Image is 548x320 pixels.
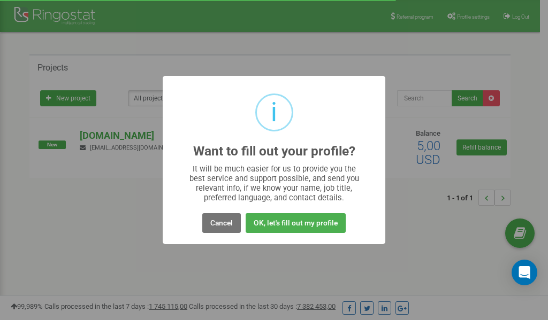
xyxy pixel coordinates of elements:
[512,260,537,285] div: Open Intercom Messenger
[193,144,355,159] h2: Want to fill out your profile?
[202,213,241,233] button: Cancel
[184,164,364,202] div: It will be much easier for us to provide you the best service and support possible, and send you ...
[246,213,346,233] button: OK, let's fill out my profile
[271,95,277,130] div: i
